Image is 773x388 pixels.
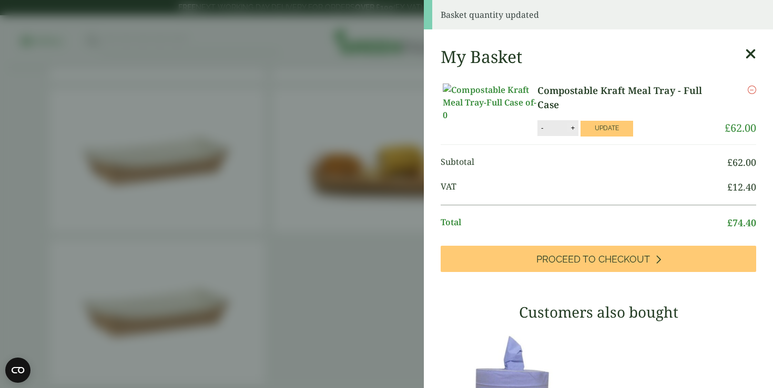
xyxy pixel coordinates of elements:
[441,180,727,194] span: VAT
[727,216,733,229] span: £
[581,121,633,137] button: Update
[538,123,546,132] button: -
[567,123,578,132] button: +
[725,121,756,135] bdi: 62.00
[536,254,650,265] span: Proceed to Checkout
[727,181,733,193] span: £
[748,83,756,96] a: Remove this item
[443,83,537,121] img: Compostable Kraft Meal Tray-Full Case of-0
[727,156,756,169] bdi: 62.00
[441,155,727,170] span: Subtotal
[725,121,730,135] span: £
[727,181,756,193] bdi: 12.40
[727,156,733,169] span: £
[727,216,756,229] bdi: 74.40
[537,83,725,112] a: Compostable Kraft Meal Tray - Full Case
[441,47,522,67] h2: My Basket
[441,303,756,321] h3: Customers also bought
[441,246,756,272] a: Proceed to Checkout
[5,358,30,383] button: Open CMP widget
[441,216,727,230] span: Total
